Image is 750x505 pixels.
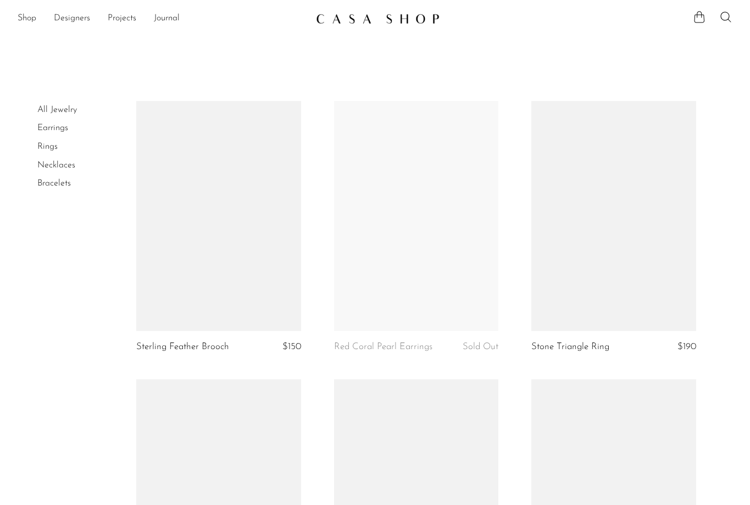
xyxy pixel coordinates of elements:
[677,342,696,351] span: $190
[136,342,229,352] a: Sterling Feather Brooch
[108,12,136,26] a: Projects
[37,105,77,114] a: All Jewelry
[154,12,180,26] a: Journal
[37,179,71,188] a: Bracelets
[463,342,498,351] span: Sold Out
[18,9,307,28] ul: NEW HEADER MENU
[54,12,90,26] a: Designers
[531,342,609,352] a: Stone Triangle Ring
[37,161,75,170] a: Necklaces
[18,12,36,26] a: Shop
[282,342,301,351] span: $150
[18,9,307,28] nav: Desktop navigation
[37,124,68,132] a: Earrings
[37,142,58,151] a: Rings
[334,342,432,352] a: Red Coral Pearl Earrings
